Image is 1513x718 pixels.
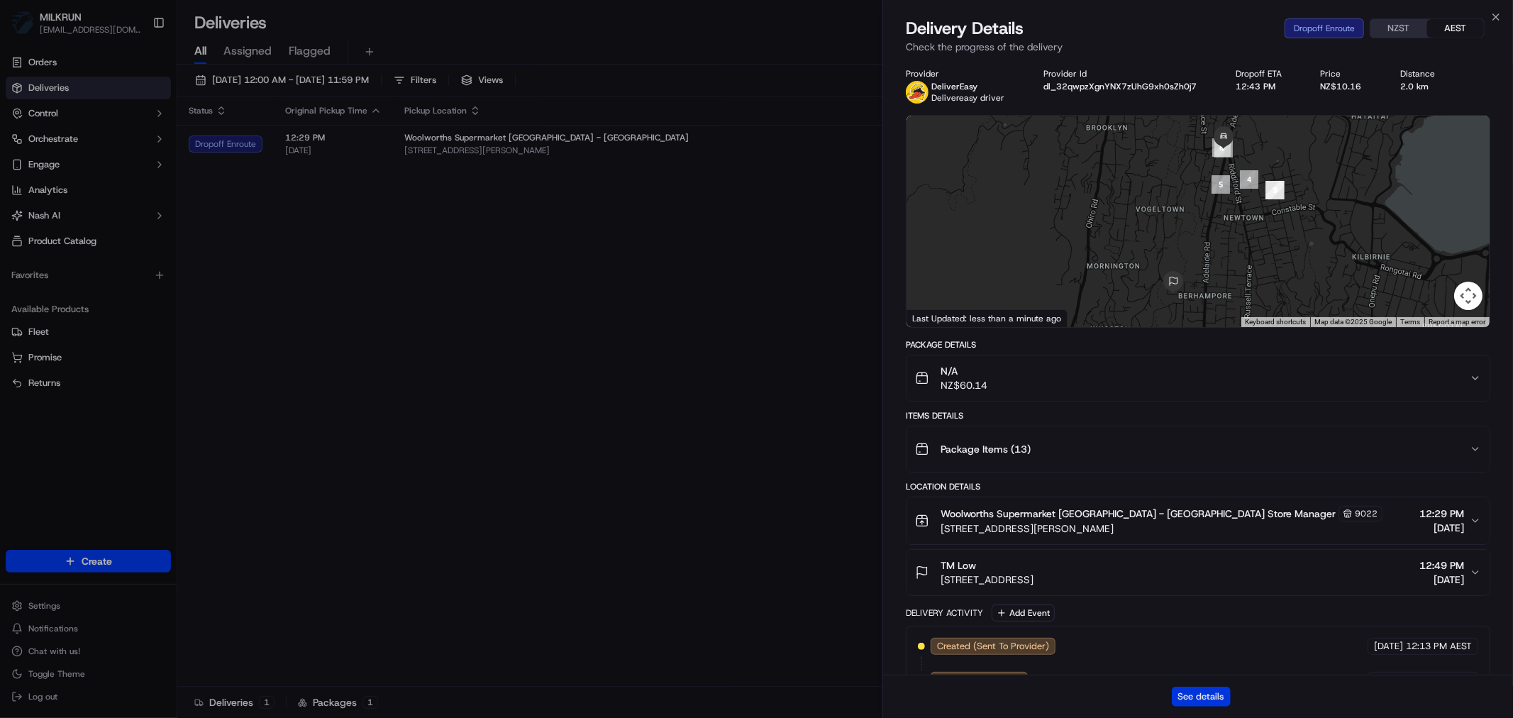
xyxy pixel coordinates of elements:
div: Provider Id [1043,68,1213,79]
div: Items Details [906,410,1490,421]
p: DeliverEasy [931,81,1004,92]
a: Open this area in Google Maps (opens a new window) [910,309,957,327]
span: [DATE] [1374,674,1403,687]
span: [DATE] [1419,573,1464,587]
span: Created (Sent To Provider) [937,640,1049,653]
button: Add Event [992,604,1055,622]
div: NZ$10.16 [1321,81,1378,92]
div: Provider [906,68,1021,79]
span: 12:49 PM [1419,558,1464,573]
span: 12:29 PM [1419,507,1464,521]
span: Map data ©2025 Google [1314,318,1392,326]
a: Terms (opens in new tab) [1400,318,1420,326]
div: 5 [1212,175,1230,194]
span: Woolworths Supermarket [GEOGRAPHIC_DATA] - [GEOGRAPHIC_DATA] Store Manager [941,507,1336,521]
div: 2.0 km [1400,81,1451,92]
button: dl_32qwpzXgnYNX7zUhG9xh0sZh0j7 [1043,81,1197,92]
span: NZ$60.14 [941,378,987,392]
span: Not Assigned Driver [937,674,1021,687]
span: Package Items ( 13 ) [941,442,1031,456]
button: Woolworths Supermarket [GEOGRAPHIC_DATA] - [GEOGRAPHIC_DATA] Store Manager9022[STREET_ADDRESS][PE... [907,497,1490,544]
div: 3 [1266,181,1285,199]
div: Package Details [906,339,1490,350]
span: [DATE] [1374,640,1403,653]
span: 9022 [1355,508,1378,519]
img: Google [910,309,957,327]
button: NZST [1370,19,1427,38]
span: Delivery Details [906,17,1024,40]
button: N/ANZ$60.14 [907,355,1490,401]
button: Map camera controls [1454,282,1482,310]
div: Last Updated: less than a minute ago [907,309,1068,327]
button: See details [1172,687,1231,707]
button: Keyboard shortcuts [1245,317,1306,327]
div: 12:43 PM [1236,81,1298,92]
span: 12:13 PM AEST [1406,640,1472,653]
a: Report a map error [1429,318,1485,326]
span: N/A [941,364,987,378]
span: Delivereasy driver [931,92,1004,104]
span: [DATE] [1419,521,1464,535]
p: Check the progress of the delivery [906,40,1490,54]
div: Distance [1400,68,1451,79]
span: [STREET_ADDRESS][PERSON_NAME] [941,521,1382,536]
div: Location Details [906,481,1490,492]
div: Dropoff ETA [1236,68,1298,79]
div: 4 [1240,170,1258,189]
button: Package Items (13) [907,426,1490,472]
div: Delivery Activity [906,607,983,619]
img: delivereasy_logo.png [906,81,929,104]
div: Price [1321,68,1378,79]
button: TM Low[STREET_ADDRESS]12:49 PM[DATE] [907,550,1490,595]
button: AEST [1427,19,1484,38]
span: 12:13 PM AEST [1406,674,1472,687]
span: TM Low [941,558,976,573]
span: [STREET_ADDRESS] [941,573,1033,587]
